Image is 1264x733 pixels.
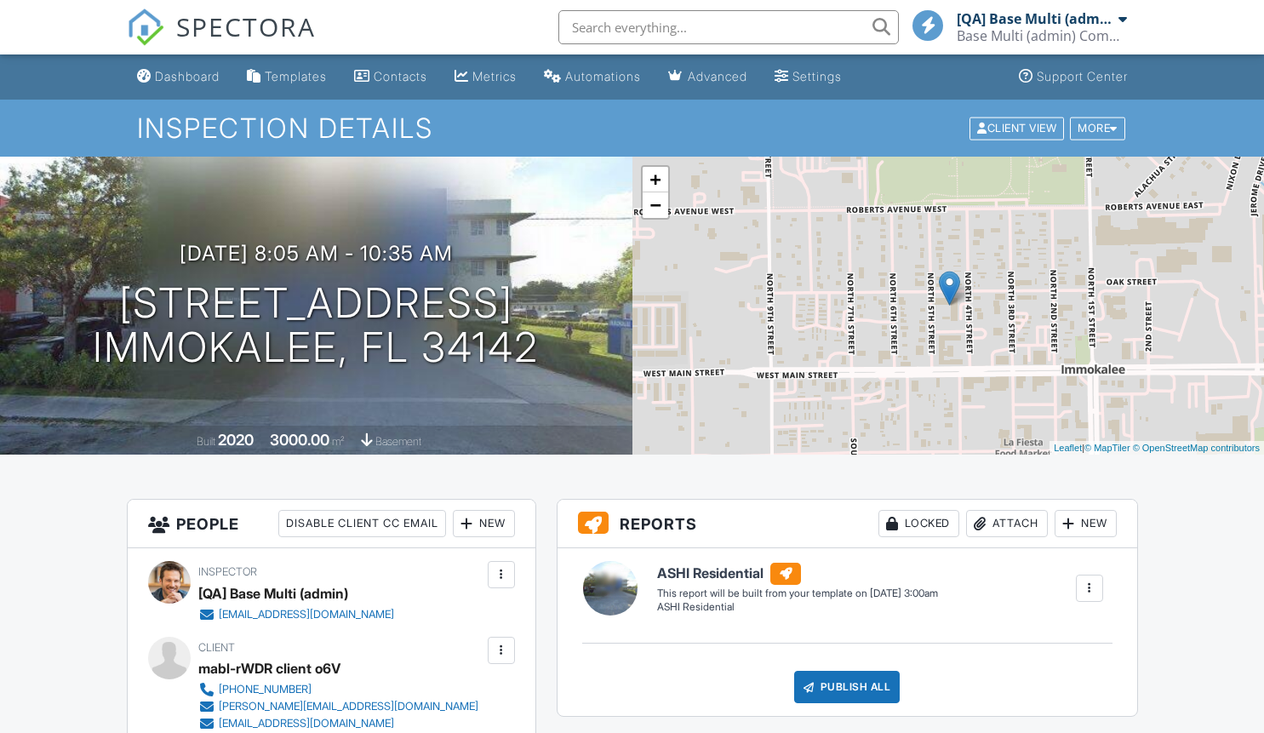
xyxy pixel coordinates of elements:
[93,281,539,371] h1: [STREET_ADDRESS] Immokalee, FL 34142
[130,61,226,93] a: Dashboard
[957,10,1114,27] div: [QA] Base Multi (admin)
[198,606,394,623] a: [EMAIL_ADDRESS][DOMAIN_NAME]
[1037,69,1128,83] div: Support Center
[219,608,394,621] div: [EMAIL_ADDRESS][DOMAIN_NAME]
[198,641,235,654] span: Client
[198,656,340,681] div: mabl-rWDR client o6V
[643,192,668,218] a: Zoom out
[794,671,901,703] div: Publish All
[448,61,523,93] a: Metrics
[657,587,938,600] div: This report will be built from your template on [DATE] 3:00am
[768,61,849,93] a: Settings
[155,69,220,83] div: Dashboard
[1050,441,1264,455] div: |
[565,69,641,83] div: Automations
[1055,510,1117,537] div: New
[1084,443,1130,453] a: © MapTiler
[270,431,329,449] div: 3000.00
[127,9,164,46] img: The Best Home Inspection Software - Spectora
[472,69,517,83] div: Metrics
[176,9,316,44] span: SPECTORA
[278,510,446,537] div: Disable Client CC Email
[558,10,899,44] input: Search everything...
[265,69,327,83] div: Templates
[198,565,257,578] span: Inspector
[198,715,478,732] a: [EMAIL_ADDRESS][DOMAIN_NAME]
[128,500,535,548] h3: People
[657,563,938,585] h6: ASHI Residential
[198,698,478,715] a: [PERSON_NAME][EMAIL_ADDRESS][DOMAIN_NAME]
[969,117,1064,140] div: Client View
[643,167,668,192] a: Zoom in
[878,510,959,537] div: Locked
[968,121,1068,134] a: Client View
[792,69,842,83] div: Settings
[137,113,1126,143] h1: Inspection Details
[558,500,1137,548] h3: Reports
[374,69,427,83] div: Contacts
[197,435,215,448] span: Built
[453,510,515,537] div: New
[198,681,478,698] a: [PHONE_NUMBER]
[1054,443,1082,453] a: Leaflet
[957,27,1127,44] div: Base Multi (admin) Company
[219,700,478,713] div: [PERSON_NAME][EMAIL_ADDRESS][DOMAIN_NAME]
[180,242,453,265] h3: [DATE] 8:05 am - 10:35 am
[240,61,334,93] a: Templates
[966,510,1048,537] div: Attach
[332,435,345,448] span: m²
[219,717,394,730] div: [EMAIL_ADDRESS][DOMAIN_NAME]
[1012,61,1135,93] a: Support Center
[219,683,312,696] div: [PHONE_NUMBER]
[218,431,254,449] div: 2020
[661,61,754,93] a: Advanced
[375,435,421,448] span: basement
[127,23,316,59] a: SPECTORA
[688,69,747,83] div: Advanced
[198,581,348,606] div: [QA] Base Multi (admin)
[1133,443,1260,453] a: © OpenStreetMap contributors
[537,61,648,93] a: Automations (Basic)
[1070,117,1125,140] div: More
[347,61,434,93] a: Contacts
[657,600,938,615] div: ASHI Residential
